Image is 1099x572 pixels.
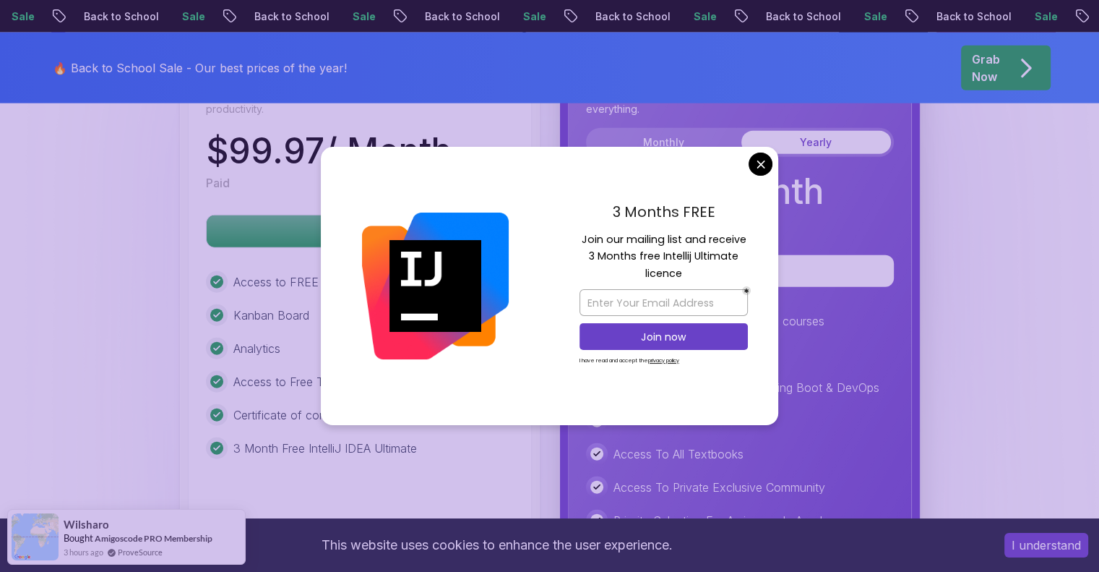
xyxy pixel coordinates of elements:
p: Sale [1021,9,1067,24]
p: Grab Now [972,51,1000,85]
p: Get Course [207,215,513,247]
span: 3 hours ago [64,546,103,558]
p: Sale [850,9,897,24]
p: Certificate of completion [233,406,363,424]
button: Get Course [206,215,514,248]
p: Back to School [752,9,850,24]
p: Sale [339,9,385,24]
a: ProveSource [118,546,163,558]
button: Yearly [741,131,891,154]
p: Kanban Board [233,307,309,324]
a: Amigoscode PRO Membership [95,532,212,545]
div: This website uses cookies to enhance the user experience. [11,529,983,561]
p: Back to School [70,9,168,24]
p: Access to Free TextBooks [233,373,374,390]
span: Bought [64,532,93,544]
p: Access to FREE courses [233,273,364,291]
p: 3 Month Free IntelliJ IDEA Ultimate [233,440,417,457]
p: Back to School [241,9,339,24]
span: Wilsharo [64,518,109,531]
p: Priority Selection For Amigoscode Academy [613,512,845,529]
p: 🔥 Back to School Sale - Our best prices of the year! [53,59,347,77]
p: Paid [206,174,230,192]
p: Back to School [923,9,1021,24]
p: $ 99.97 / Month [206,134,452,168]
p: Analytics [233,340,280,357]
p: Sale [509,9,556,24]
p: Sale [168,9,215,24]
p: Sale [680,9,726,24]
p: Access To Private Exclusive Community [613,479,825,496]
p: Access To All Textbooks [613,445,744,463]
img: provesource social proof notification image [12,513,59,560]
button: Accept cookies [1004,533,1088,558]
p: Back to School [582,9,680,24]
p: Back to School [411,9,509,24]
button: Monthly [589,131,738,154]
